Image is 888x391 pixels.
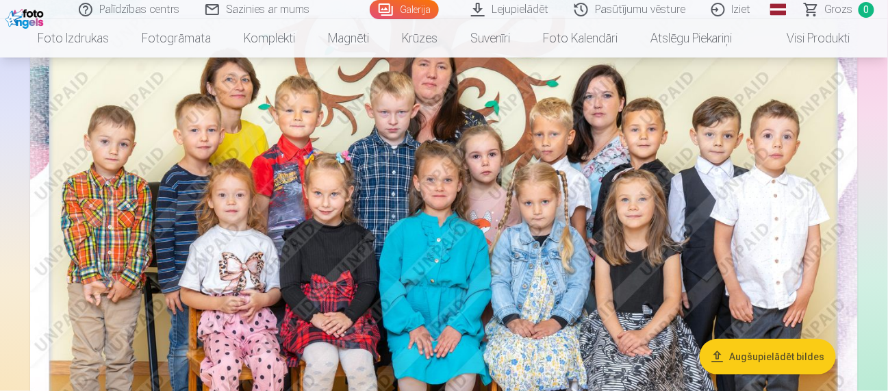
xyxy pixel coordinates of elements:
[5,5,47,29] img: /fa1
[125,19,227,58] a: Fotogrāmata
[700,339,836,375] button: Augšupielādēt bildes
[454,19,527,58] a: Suvenīri
[859,2,874,18] span: 0
[385,19,454,58] a: Krūzes
[21,19,125,58] a: Foto izdrukas
[634,19,749,58] a: Atslēgu piekariņi
[749,19,867,58] a: Visi produkti
[227,19,312,58] a: Komplekti
[527,19,634,58] a: Foto kalendāri
[825,1,853,18] span: Grozs
[312,19,385,58] a: Magnēti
